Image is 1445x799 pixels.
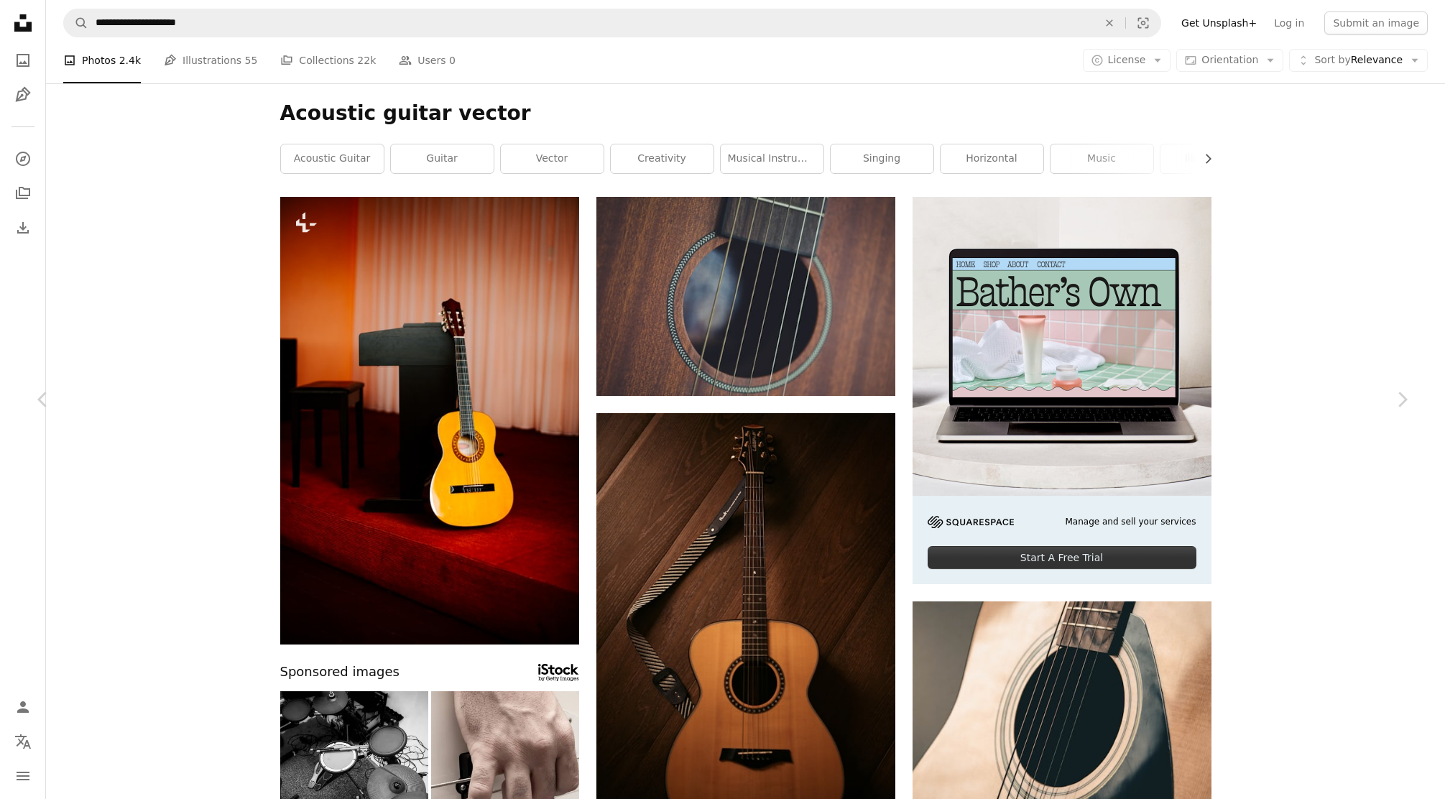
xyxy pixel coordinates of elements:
button: Sort byRelevance [1289,49,1428,72]
span: Orientation [1201,54,1258,65]
img: a yellow guitar sitting on top of a red carpet [280,197,579,645]
a: Log in [1265,11,1313,34]
button: Submit an image [1324,11,1428,34]
span: License [1108,54,1146,65]
a: Collections 22k [280,37,376,83]
a: Users 0 [399,37,456,83]
span: Sort by [1314,54,1350,65]
a: Log in / Sign up [9,693,37,721]
span: 22k [357,52,376,68]
a: a close up of a guitar strings on a wooden guitar [596,290,895,302]
span: Sponsored images [280,662,400,683]
img: file-1707883121023-8e3502977149image [913,197,1211,496]
button: Menu [9,762,37,790]
a: brown acoustic guitar on brown wooden floor [596,631,895,644]
span: 0 [449,52,456,68]
a: brown acoustic guitar in close up photography [913,694,1211,707]
a: vector [501,144,604,173]
a: creativity [611,144,714,173]
button: Search Unsplash [64,9,88,37]
a: a yellow guitar sitting on top of a red carpet [280,414,579,427]
a: Photos [9,46,37,75]
button: Language [9,727,37,756]
a: Collections [9,179,37,208]
h1: Acoustic guitar vector [280,101,1211,126]
a: Download History [9,213,37,242]
a: Next [1359,331,1445,468]
button: Clear [1094,9,1125,37]
a: Get Unsplash+ [1173,11,1265,34]
a: acoustic guitar [281,144,384,173]
span: Relevance [1314,53,1403,68]
button: License [1083,49,1171,72]
span: 55 [245,52,258,68]
div: Start A Free Trial [928,546,1196,569]
a: musical instrument [721,144,823,173]
button: Orientation [1176,49,1283,72]
img: a close up of a guitar strings on a wooden guitar [596,197,895,396]
a: guitar [391,144,494,173]
a: Illustrations [9,80,37,109]
span: Manage and sell your services [1065,516,1196,528]
a: Illustrations 55 [164,37,257,83]
a: Explore [9,144,37,173]
button: Visual search [1126,9,1160,37]
a: Manage and sell your servicesStart A Free Trial [913,197,1211,584]
a: horizontal [941,144,1043,173]
a: singing [831,144,933,173]
img: file-1705255347840-230a6ab5bca9image [928,516,1014,528]
a: illustration [1160,144,1263,173]
form: Find visuals sitewide [63,9,1161,37]
button: scroll list to the right [1195,144,1211,173]
a: music [1051,144,1153,173]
